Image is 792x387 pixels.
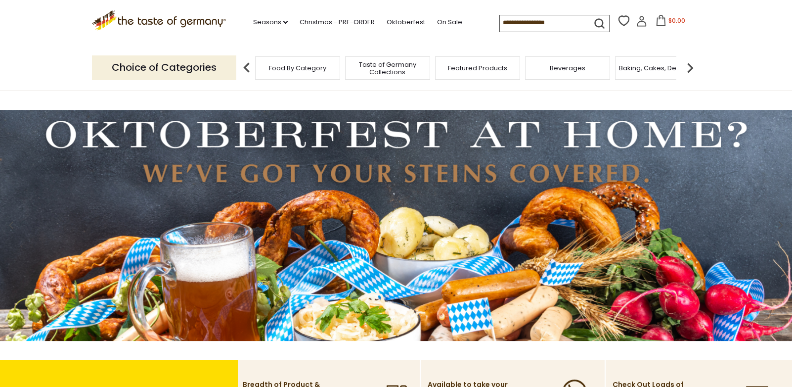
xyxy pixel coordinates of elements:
a: Christmas - PRE-ORDER [300,17,375,28]
a: Oktoberfest [387,17,425,28]
span: $0.00 [668,16,685,25]
p: Choice of Categories [92,55,236,80]
img: next arrow [680,58,700,78]
button: $0.00 [649,15,691,30]
a: Featured Products [448,64,507,72]
a: On Sale [437,17,462,28]
a: Beverages [550,64,585,72]
img: previous arrow [237,58,257,78]
a: Food By Category [269,64,326,72]
a: Seasons [253,17,288,28]
a: Baking, Cakes, Desserts [619,64,696,72]
a: Taste of Germany Collections [348,61,427,76]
